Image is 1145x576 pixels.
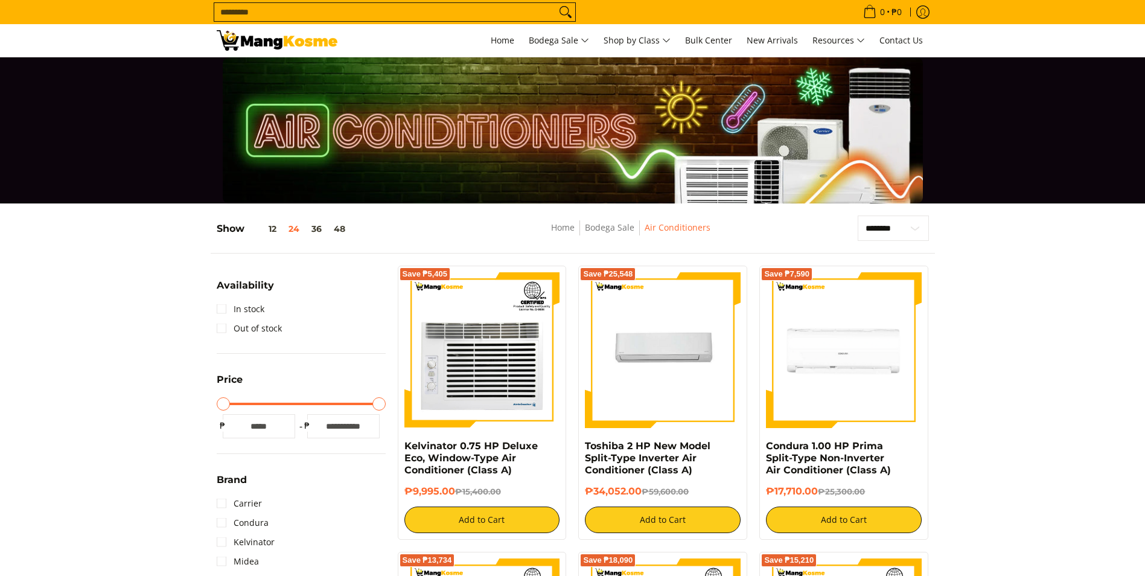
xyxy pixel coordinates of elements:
span: Bulk Center [685,34,732,46]
span: ₱ [301,420,313,432]
summary: Open [217,281,274,299]
button: 12 [244,224,282,234]
span: Save ₱25,548 [583,270,633,278]
a: Kelvinator [217,533,275,552]
span: Save ₱15,210 [764,557,814,564]
h5: Show [217,223,351,235]
span: Availability [217,281,274,290]
span: Save ₱5,405 [403,270,448,278]
nav: Main Menu [349,24,929,57]
a: Bodega Sale [585,222,634,233]
span: Price [217,375,243,385]
a: Carrier [217,494,262,513]
span: Brand [217,475,247,485]
summary: Open [217,375,243,394]
a: Condura [217,513,269,533]
a: Bulk Center [679,24,738,57]
button: Add to Cart [404,507,560,533]
a: Air Conditioners [645,222,710,233]
a: Home [551,222,575,233]
span: Save ₱7,590 [764,270,809,278]
span: 0 [878,8,887,16]
a: Kelvinator 0.75 HP Deluxe Eco, Window-Type Air Conditioner (Class A) [404,440,538,476]
nav: Breadcrumbs [462,220,798,248]
span: Save ₱18,090 [583,557,633,564]
a: Resources [806,24,871,57]
span: Home [491,34,514,46]
del: ₱59,600.00 [642,487,689,496]
a: Out of stock [217,319,282,338]
button: Add to Cart [766,507,922,533]
img: Bodega Sale Aircon l Mang Kosme: Home Appliances Warehouse Sale [217,30,337,51]
img: Kelvinator 0.75 HP Deluxe Eco, Window-Type Air Conditioner (Class A) [404,272,560,428]
img: Condura 1.00 HP Prima Split-Type Non-Inverter Air Conditioner (Class A) [766,272,922,428]
a: In stock [217,299,264,319]
a: Bodega Sale [523,24,595,57]
span: Shop by Class [604,33,671,48]
a: Contact Us [873,24,929,57]
span: Save ₱13,734 [403,557,452,564]
a: Shop by Class [598,24,677,57]
img: Toshiba 2 HP New Model Split-Type Inverter Air Conditioner (Class A) [585,272,741,428]
del: ₱15,400.00 [455,487,501,496]
h6: ₱9,995.00 [404,485,560,498]
del: ₱25,300.00 [818,487,865,496]
button: 24 [282,224,305,234]
a: Toshiba 2 HP New Model Split-Type Inverter Air Conditioner (Class A) [585,440,710,476]
h6: ₱34,052.00 [585,485,741,498]
span: Contact Us [879,34,923,46]
a: Midea [217,552,259,571]
span: ₱0 [890,8,904,16]
a: Condura 1.00 HP Prima Split-Type Non-Inverter Air Conditioner (Class A) [766,440,891,476]
h6: ₱17,710.00 [766,485,922,498]
span: ₱ [217,420,229,432]
button: 48 [328,224,351,234]
button: 36 [305,224,328,234]
a: Home [485,24,520,57]
summary: Open [217,475,247,494]
a: New Arrivals [741,24,804,57]
span: Resources [812,33,865,48]
span: • [860,5,905,19]
span: Bodega Sale [529,33,589,48]
button: Add to Cart [585,507,741,533]
span: New Arrivals [747,34,798,46]
button: Search [556,3,575,21]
